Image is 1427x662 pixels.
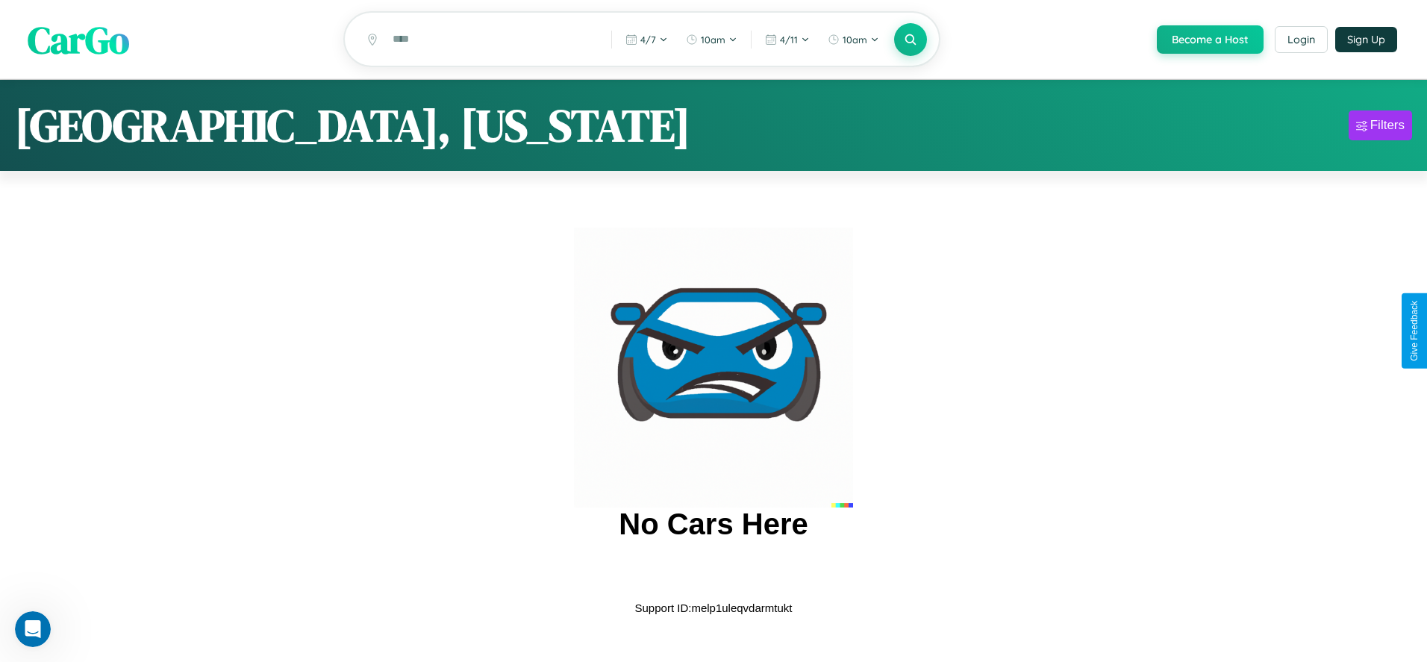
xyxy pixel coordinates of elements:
span: CarGo [28,13,129,65]
button: 4/7 [618,28,675,51]
button: Filters [1349,110,1412,140]
div: Filters [1370,118,1405,133]
iframe: Intercom live chat [15,611,51,647]
span: 10am [701,34,725,46]
button: 10am [678,28,745,51]
h1: [GEOGRAPHIC_DATA], [US_STATE] [15,95,690,156]
button: Sign Up [1335,27,1397,52]
img: car [574,228,853,507]
button: Login [1275,26,1328,53]
span: 4 / 7 [640,34,656,46]
span: 10am [843,34,867,46]
button: Become a Host [1157,25,1264,54]
button: 4/11 [758,28,817,51]
p: Support ID: melp1uleqvdarmtukt [635,598,793,618]
div: Give Feedback [1409,301,1420,361]
span: 4 / 11 [780,34,798,46]
button: 10am [820,28,887,51]
h2: No Cars Here [619,508,808,541]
